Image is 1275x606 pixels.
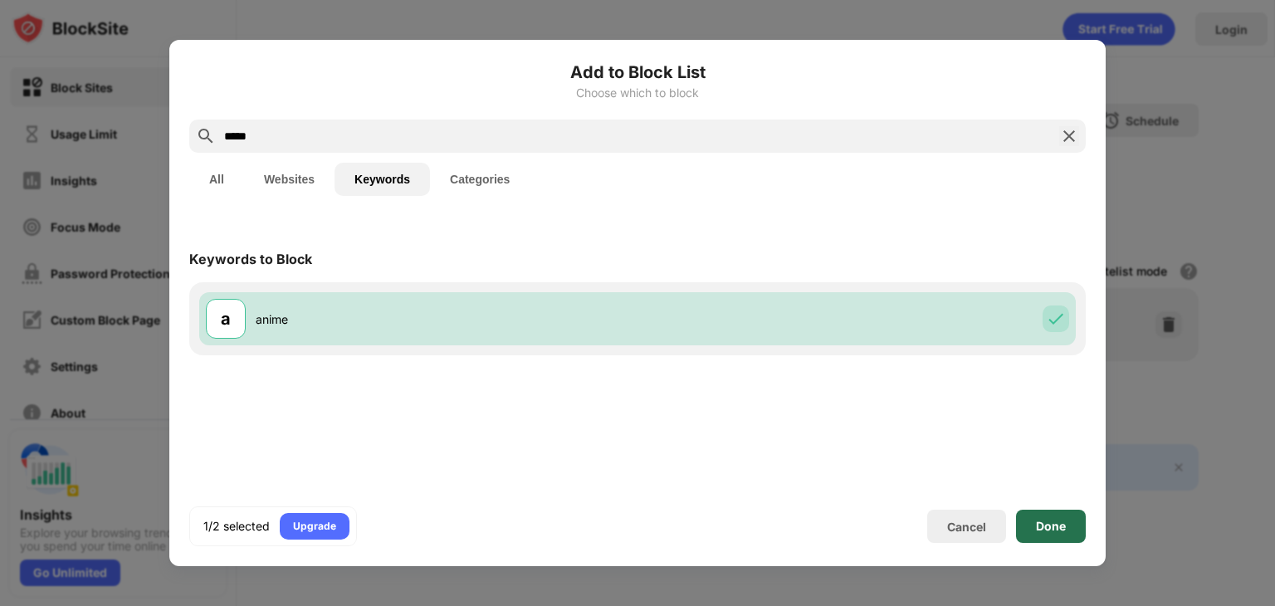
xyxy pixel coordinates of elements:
[1036,520,1066,533] div: Done
[430,163,530,196] button: Categories
[189,60,1086,85] h6: Add to Block List
[1059,126,1079,146] img: search-close
[256,310,637,328] div: anime
[196,126,216,146] img: search.svg
[947,520,986,534] div: Cancel
[189,86,1086,100] div: Choose which to block
[244,163,335,196] button: Websites
[221,306,231,331] div: a
[203,518,270,535] div: 1/2 selected
[189,251,312,267] div: Keywords to Block
[189,163,244,196] button: All
[335,163,430,196] button: Keywords
[293,518,336,535] div: Upgrade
